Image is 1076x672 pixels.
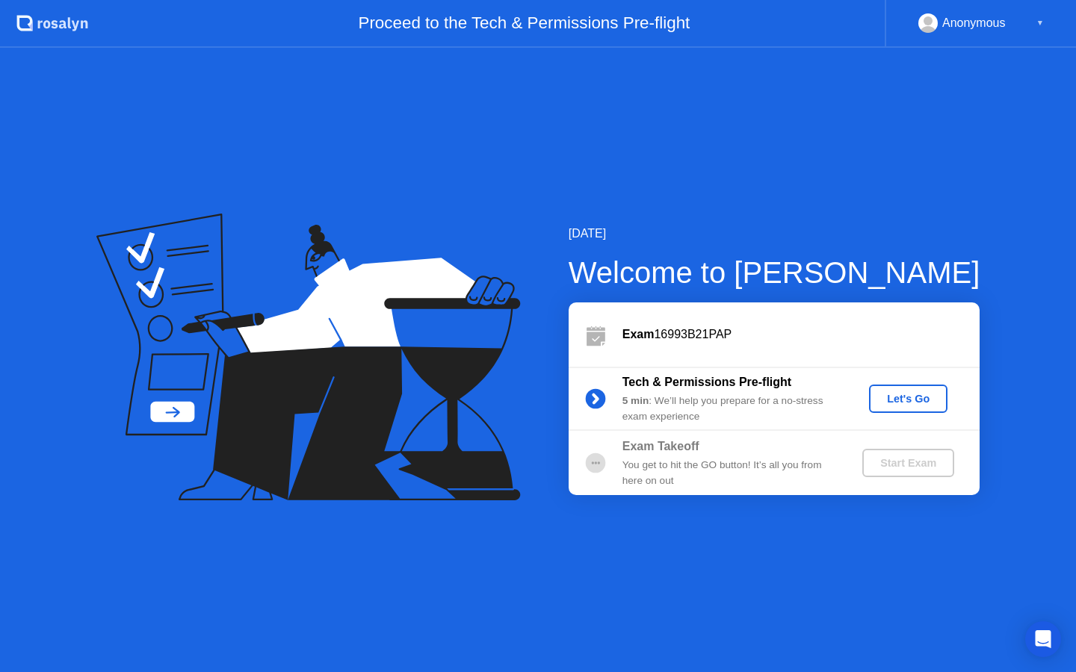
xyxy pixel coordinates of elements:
div: : We’ll help you prepare for a no-stress exam experience [622,393,838,424]
div: Welcome to [PERSON_NAME] [569,250,980,295]
div: Start Exam [868,457,948,469]
b: 5 min [622,395,649,406]
div: You get to hit the GO button! It’s all you from here on out [622,458,838,488]
div: Open Intercom Messenger [1025,621,1061,657]
div: ▼ [1036,13,1044,33]
div: Let's Go [875,393,941,405]
div: Anonymous [942,13,1006,33]
button: Let's Go [869,385,947,413]
button: Start Exam [862,449,954,477]
b: Exam [622,328,655,340]
b: Exam Takeoff [622,440,699,452]
div: [DATE] [569,225,980,243]
div: 16993B21PAP [622,326,980,343]
b: Tech & Permissions Pre-flight [622,376,791,388]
